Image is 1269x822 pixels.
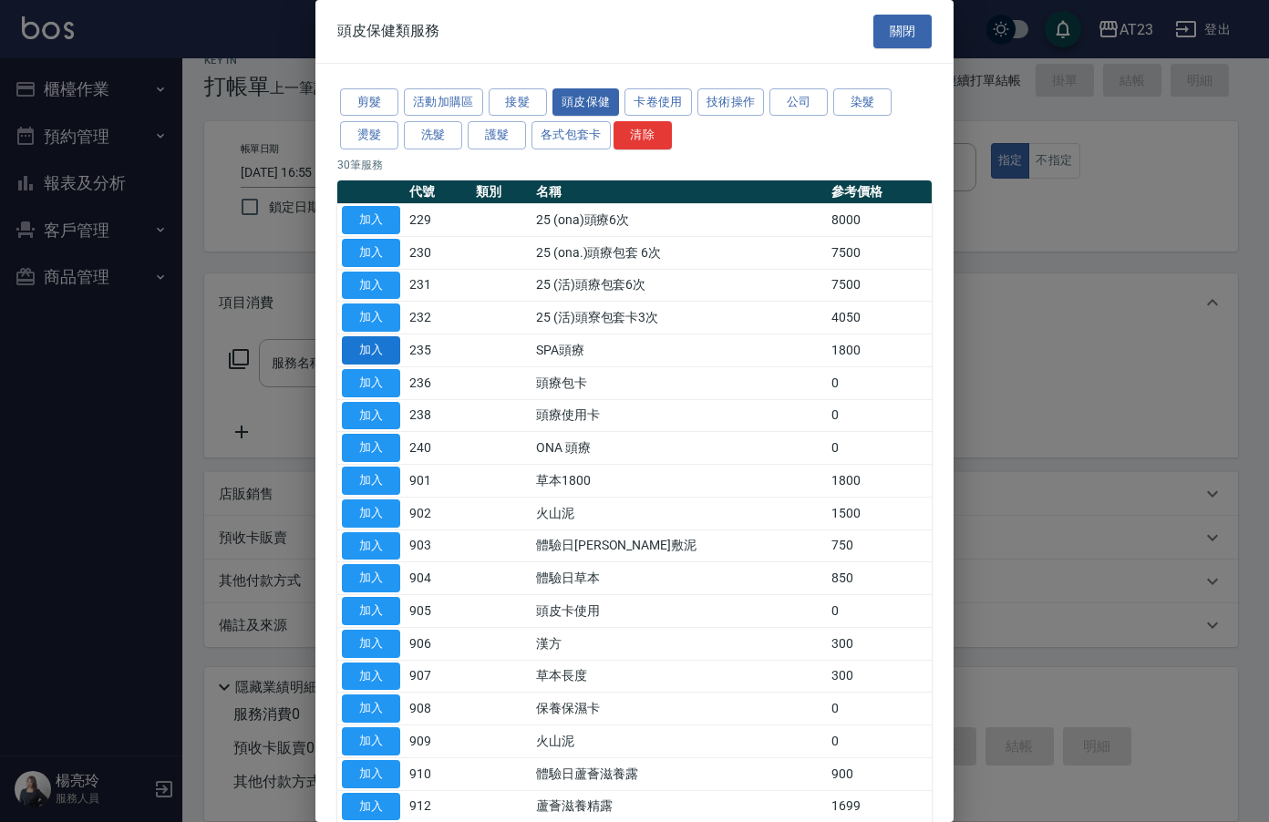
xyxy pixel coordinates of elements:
[405,302,471,334] td: 232
[405,627,471,660] td: 906
[531,529,827,562] td: 體驗日[PERSON_NAME]敷泥
[531,302,827,334] td: 25 (活)頭寮包套卡3次
[405,562,471,595] td: 904
[405,693,471,725] td: 908
[827,334,932,367] td: 1800
[531,757,827,790] td: 體驗日蘆薈滋養露
[342,499,400,528] button: 加入
[614,121,672,149] button: 清除
[342,239,400,267] button: 加入
[827,399,932,432] td: 0
[342,467,400,495] button: 加入
[552,88,620,117] button: 頭皮保健
[342,564,400,592] button: 加入
[342,369,400,397] button: 加入
[531,660,827,693] td: 草本長度
[531,432,827,465] td: ONA 頭療
[827,302,932,334] td: 4050
[337,157,932,173] p: 30 筆服務
[405,180,471,204] th: 代號
[342,303,400,332] button: 加入
[405,529,471,562] td: 903
[405,269,471,302] td: 231
[468,121,526,149] button: 護髮
[405,204,471,237] td: 229
[337,22,439,40] span: 頭皮保健類服務
[531,334,827,367] td: SPA頭療
[827,693,932,725] td: 0
[833,88,892,117] button: 染髮
[342,760,400,788] button: 加入
[405,757,471,790] td: 910
[827,269,932,302] td: 7500
[873,15,932,48] button: 關閉
[827,204,932,237] td: 8000
[531,627,827,660] td: 漢方
[531,399,827,432] td: 頭療使用卡
[827,660,932,693] td: 300
[827,366,932,399] td: 0
[404,121,462,149] button: 洗髮
[471,180,531,204] th: 類別
[531,725,827,758] td: 火山泥
[697,88,765,117] button: 技術操作
[342,272,400,300] button: 加入
[531,366,827,399] td: 頭療包卡
[827,595,932,628] td: 0
[405,432,471,465] td: 240
[342,336,400,365] button: 加入
[827,757,932,790] td: 900
[340,121,398,149] button: 燙髮
[531,180,827,204] th: 名稱
[405,334,471,367] td: 235
[531,562,827,595] td: 體驗日草本
[342,663,400,691] button: 加入
[624,88,692,117] button: 卡卷使用
[405,725,471,758] td: 909
[342,694,400,723] button: 加入
[827,627,932,660] td: 300
[827,497,932,529] td: 1500
[827,465,932,498] td: 1800
[531,595,827,628] td: 頭皮卡使用
[827,529,932,562] td: 750
[342,206,400,234] button: 加入
[489,88,547,117] button: 接髮
[531,121,611,149] button: 各式包套卡
[342,532,400,560] button: 加入
[827,725,932,758] td: 0
[342,434,400,462] button: 加入
[405,465,471,498] td: 901
[531,465,827,498] td: 草本1800
[531,497,827,529] td: 火山泥
[405,660,471,693] td: 907
[342,597,400,625] button: 加入
[531,204,827,237] td: 25 (ona)頭療6次
[531,236,827,269] td: 25 (ona.)頭療包套 6次
[404,88,483,117] button: 活動加購區
[405,366,471,399] td: 236
[342,630,400,658] button: 加入
[405,399,471,432] td: 238
[827,236,932,269] td: 7500
[531,693,827,725] td: 保養保濕卡
[769,88,828,117] button: 公司
[342,402,400,430] button: 加入
[827,180,932,204] th: 參考價格
[340,88,398,117] button: 剪髮
[405,236,471,269] td: 230
[342,793,400,821] button: 加入
[827,432,932,465] td: 0
[827,562,932,595] td: 850
[531,269,827,302] td: 25 (活)頭療包套6次
[342,727,400,755] button: 加入
[405,595,471,628] td: 905
[405,497,471,529] td: 902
